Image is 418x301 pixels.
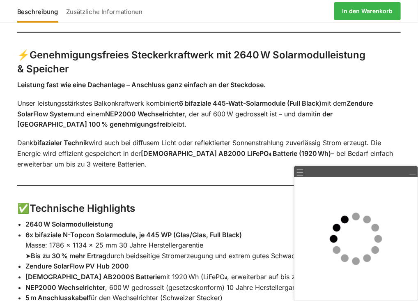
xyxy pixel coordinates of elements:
[25,220,113,229] strong: 2640 W Solarmodulleistung
[25,284,105,292] strong: NEP2000 Wechselrichter
[25,273,161,281] strong: [DEMOGRAPHIC_DATA] AB2000S Batterie
[17,202,401,216] h3: ✅
[25,272,401,283] li: mit 1920 Wh (LiFePO₄, erweiterbar auf bis zu 7680 Wh)
[17,99,401,130] p: Unser leistungsstärkstes Balkonkraftwerk kombiniert mit dem und einem , der auf 600 W gedrosselt ...
[294,177,418,301] iframe: Live Hilfe
[25,230,401,262] li: Masse: 1786 x 1134 x 25 mm 30 Jahre Herstellergarentie ➤ durch beidseitige Stromerzeugung und ext...
[25,283,401,294] li: , 600 W gedrosselt (gesetzeskonform) 10 Jahre Herstellergarantie
[179,100,322,108] strong: 6 bifaziale 445-Watt-Solarmodule (Full Black)
[409,168,416,176] a: Minimieren/Wiederherstellen
[17,49,365,76] strong: Genehmigungsfreies Steckerkraftwerk mit 2640 W Solarmodulleistung & Speicher
[141,150,331,158] strong: [DEMOGRAPHIC_DATA] AB2000 LiFePO₄ Batterie (1920 Wh)
[17,81,266,89] strong: Leistung fast wie eine Dachanlage – Anschluss ganz einfach an der Steckdose.
[25,231,242,239] strong: 6x bifaziale N-Topcon Solarmodule, je 445 WP (Glas/Glas, Full Black)
[30,203,135,215] strong: Technische Highlights
[25,262,129,271] strong: Zendure SolarFlow PV Hub 2000
[105,110,185,118] strong: NEP2000 Wechselrichter
[31,252,106,260] strong: Bis zu 30 % mehr Ertrag
[17,100,373,118] strong: Zendure SolarFlow System
[33,139,89,147] strong: bifazialer Technik
[17,49,401,77] h3: ⚡
[296,168,304,177] a: ☰
[17,110,333,129] strong: in der [GEOGRAPHIC_DATA] 100 % genehmigungsfrei
[17,138,401,170] p: Dank wird auch bei diffusem Licht oder reflektierter Sonnenstrahlung zuverlässig Strom erzeugt. D...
